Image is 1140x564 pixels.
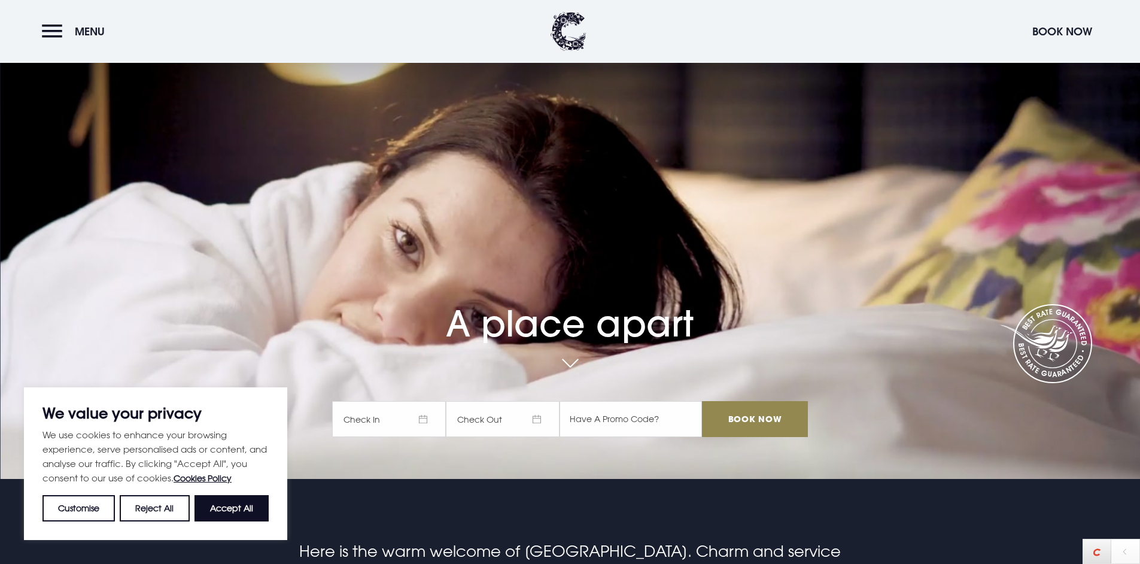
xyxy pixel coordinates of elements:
span: Check In [332,401,446,437]
div: We value your privacy [24,387,287,540]
button: Accept All [194,495,269,521]
button: Book Now [1026,19,1098,44]
input: Have A Promo Code? [560,401,702,437]
img: Clandeboye Lodge [551,12,586,51]
span: Menu [75,25,105,38]
p: We use cookies to enhance your browsing experience, serve personalised ads or content, and analys... [42,427,269,486]
input: Book Now [702,401,807,437]
a: Cookies Policy [174,473,232,483]
button: Customise [42,495,115,521]
p: We value your privacy [42,406,269,420]
button: Reject All [120,495,189,521]
button: Menu [42,19,111,44]
h1: A place apart [332,268,807,345]
img: Yii [1088,543,1106,561]
span: Check Out [446,401,560,437]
